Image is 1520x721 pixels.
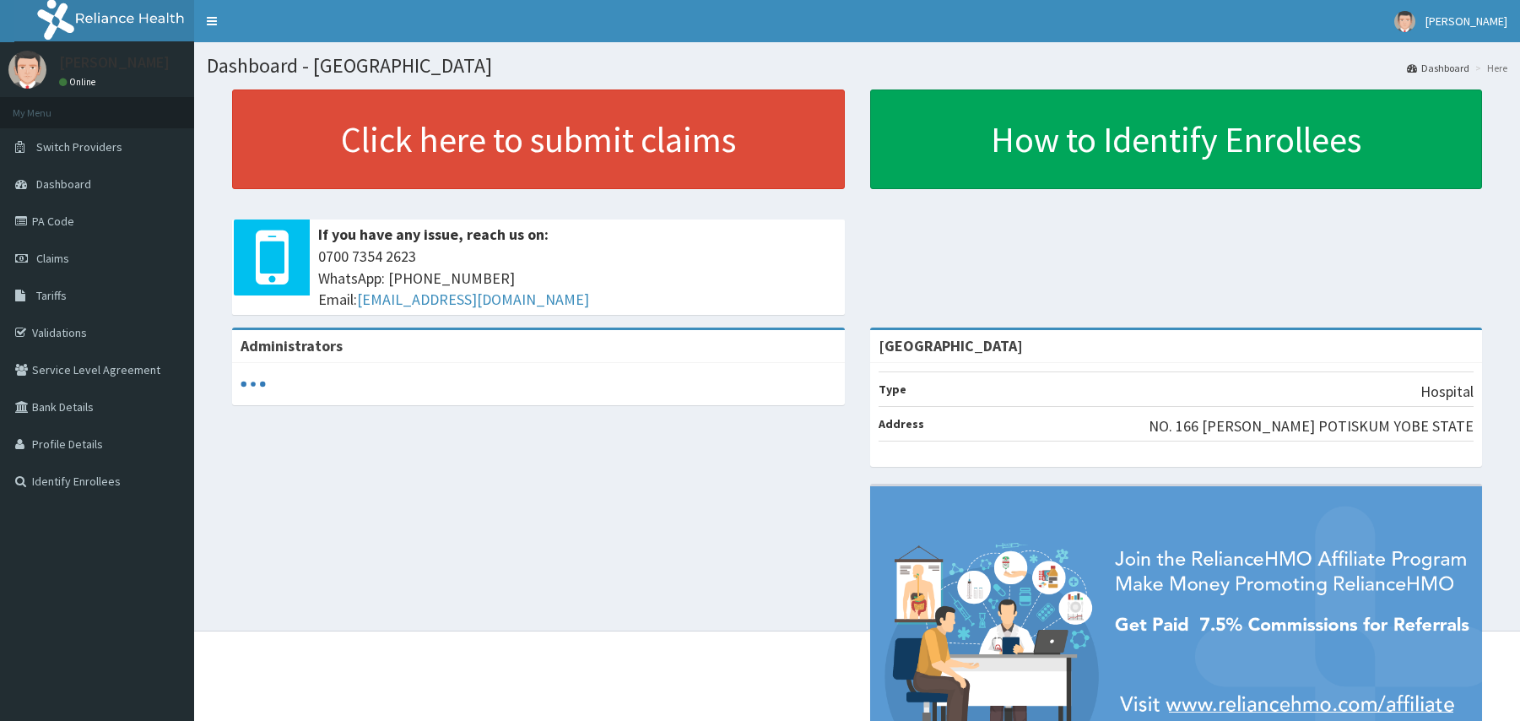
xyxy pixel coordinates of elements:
[8,51,46,89] img: User Image
[1425,14,1507,29] span: [PERSON_NAME]
[1394,11,1415,32] img: User Image
[1407,61,1469,75] a: Dashboard
[207,55,1507,77] h1: Dashboard - [GEOGRAPHIC_DATA]
[318,225,549,244] b: If you have any issue, reach us on:
[879,336,1023,355] strong: [GEOGRAPHIC_DATA]
[1149,415,1474,437] p: NO. 166 [PERSON_NAME] POTISKUM YOBE STATE
[318,246,836,311] span: 0700 7354 2623 WhatsApp: [PHONE_NUMBER] Email:
[36,139,122,154] span: Switch Providers
[36,251,69,266] span: Claims
[1420,381,1474,403] p: Hospital
[36,288,67,303] span: Tariffs
[36,176,91,192] span: Dashboard
[870,89,1483,189] a: How to Identify Enrollees
[879,382,906,397] b: Type
[1471,61,1507,75] li: Here
[241,371,266,397] svg: audio-loading
[357,290,589,309] a: [EMAIL_ADDRESS][DOMAIN_NAME]
[241,336,343,355] b: Administrators
[59,55,170,70] p: [PERSON_NAME]
[59,76,100,88] a: Online
[879,416,924,431] b: Address
[232,89,845,189] a: Click here to submit claims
